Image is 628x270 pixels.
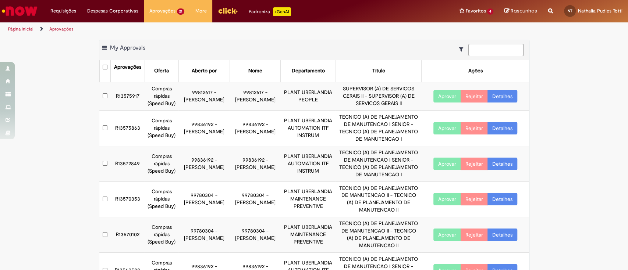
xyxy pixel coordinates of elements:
div: Departamento [292,67,325,75]
button: Rejeitar [461,90,488,102]
a: Detalhes [487,193,517,205]
span: 21 [177,8,184,15]
td: Compras rápidas (Speed Buy) [145,82,178,110]
td: 99836192 - [PERSON_NAME] [230,146,281,181]
a: Detalhes [487,158,517,170]
button: Rejeitar [461,193,488,205]
button: Aprovar [433,193,461,205]
button: Aprovar [433,122,461,134]
div: Título [372,67,385,75]
td: 99780304 - [PERSON_NAME] [230,217,281,253]
td: TECNICO (A) DE PLANEJAMENTO DE MANUTENCAO I SENIOR - TECNICO (A) DE PLANEJAMENTO DE MANUTENCAO I [336,146,421,181]
td: Compras rápidas (Speed Buy) [145,110,178,146]
span: 4 [487,8,493,15]
div: Oferta [154,67,169,75]
td: 99780304 - [PERSON_NAME] [178,181,230,217]
td: Compras rápidas (Speed Buy) [145,217,178,253]
td: PLANT UBERLANDIA AUTOMATION ITF INSTRUM [281,110,336,146]
a: Página inicial [8,26,33,32]
th: Aprovações [111,60,145,82]
td: PLANT UBERLANDIA AUTOMATION ITF INSTRUM [281,146,336,181]
span: More [195,7,207,15]
span: Rascunhos [511,7,537,14]
i: Mostrar filtros para: Suas Solicitações [459,47,467,52]
td: Compras rápidas (Speed Buy) [145,146,178,181]
td: R13570102 [111,217,145,253]
span: Favoritos [465,7,486,15]
p: +GenAi [273,7,291,16]
td: 99836192 - [PERSON_NAME] [178,146,230,181]
td: 99836192 - [PERSON_NAME] [230,110,281,146]
div: Ações [468,67,482,75]
button: Aprovar [433,90,461,102]
a: Aprovações [49,26,74,32]
td: Compras rápidas (Speed Buy) [145,181,178,217]
td: 99836192 - [PERSON_NAME] [178,110,230,146]
td: 99812617 - [PERSON_NAME] [178,82,230,110]
img: click_logo_yellow_360x200.png [218,5,238,16]
a: Rascunhos [504,8,537,15]
td: PLANT UBERLANDIA PEOPLE [281,82,336,110]
button: Rejeitar [461,158,488,170]
td: TECNICO (A) DE PLANEJAMENTO DE MANUTENCAO II - TECNICO (A) DE PLANEJAMENTO DE MANUTENCAO II [336,217,421,253]
td: R13575917 [111,82,145,110]
td: TECNICO (A) DE PLANEJAMENTO DE MANUTENCAO I SENIOR - TECNICO (A) DE PLANEJAMENTO DE MANUTENCAO I [336,110,421,146]
button: Rejeitar [461,228,488,241]
span: My Approvals [110,44,145,51]
td: 99780304 - [PERSON_NAME] [178,217,230,253]
td: PLANT UBERLANDIA MAINTENANCE PREVENTIVE [281,217,336,253]
td: SUPERVISOR (A) DE SERVICOS GERAIS II - SUPERVISOR (A) DE SERVICOS GERAIS II [336,82,421,110]
span: Nathalia Pudles Totti [578,8,622,14]
a: Detalhes [487,228,517,241]
td: R13575863 [111,110,145,146]
td: 99812617 - [PERSON_NAME] [230,82,281,110]
span: Requisições [50,7,76,15]
ul: Trilhas de página [6,22,413,36]
button: Aprovar [433,228,461,241]
td: TECNICO (A) DE PLANEJAMENTO DE MANUTENCAO II - TECNICO (A) DE PLANEJAMENTO DE MANUTENCAO II [336,181,421,217]
div: Aberto por [192,67,217,75]
button: Rejeitar [461,122,488,134]
a: Detalhes [487,90,517,102]
span: NT [568,8,572,13]
img: ServiceNow [1,4,39,18]
span: Aprovações [149,7,175,15]
div: Padroniza [249,7,291,16]
td: PLANT UBERLANDIA MAINTENANCE PREVENTIVE [281,181,336,217]
a: Detalhes [487,122,517,134]
div: Nome [248,67,262,75]
td: 99780304 - [PERSON_NAME] [230,181,281,217]
button: Aprovar [433,158,461,170]
td: R13572849 [111,146,145,181]
div: Aprovações [114,64,141,71]
span: Despesas Corporativas [87,7,138,15]
td: R13570353 [111,181,145,217]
